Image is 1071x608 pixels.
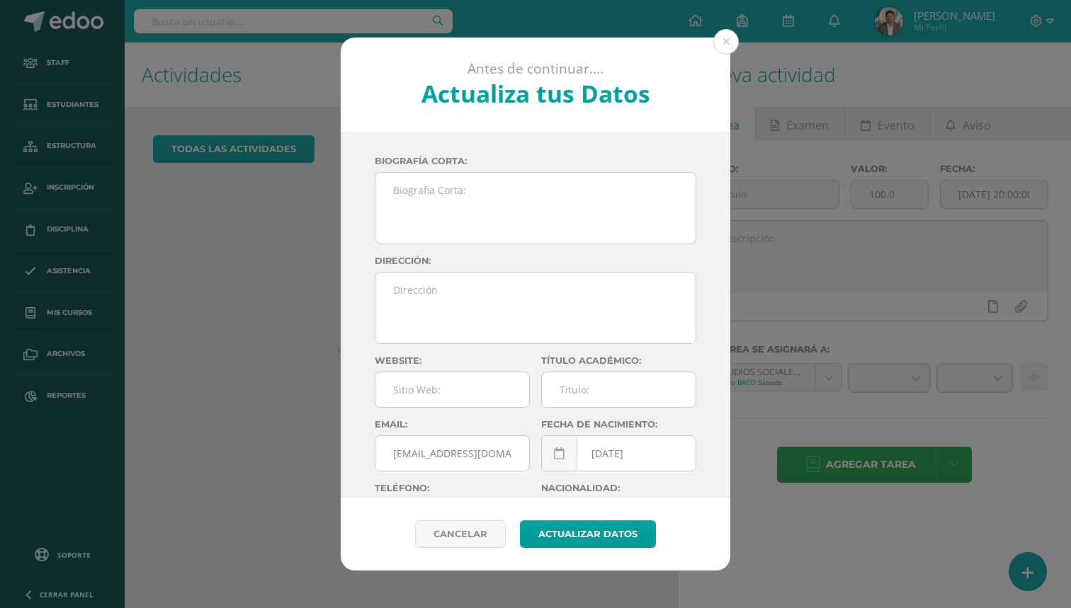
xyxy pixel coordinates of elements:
label: Teléfono: [375,483,530,493]
label: Website: [375,355,530,366]
a: Cancelar [415,520,506,548]
label: Título académico: [541,355,696,366]
input: Titulo: [542,372,696,407]
label: Dirección: [375,256,696,266]
label: Nacionalidad: [541,483,696,493]
button: Actualizar datos [520,520,656,548]
input: Fecha de Nacimiento: [542,436,696,471]
label: Email: [375,419,530,430]
label: Biografía corta: [375,156,696,166]
h2: Actualiza tus Datos [379,77,693,110]
p: Antes de continuar.... [379,60,693,78]
input: Correo Electronico: [375,436,529,471]
input: Sitio Web: [375,372,529,407]
label: Fecha de nacimiento: [541,419,696,430]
